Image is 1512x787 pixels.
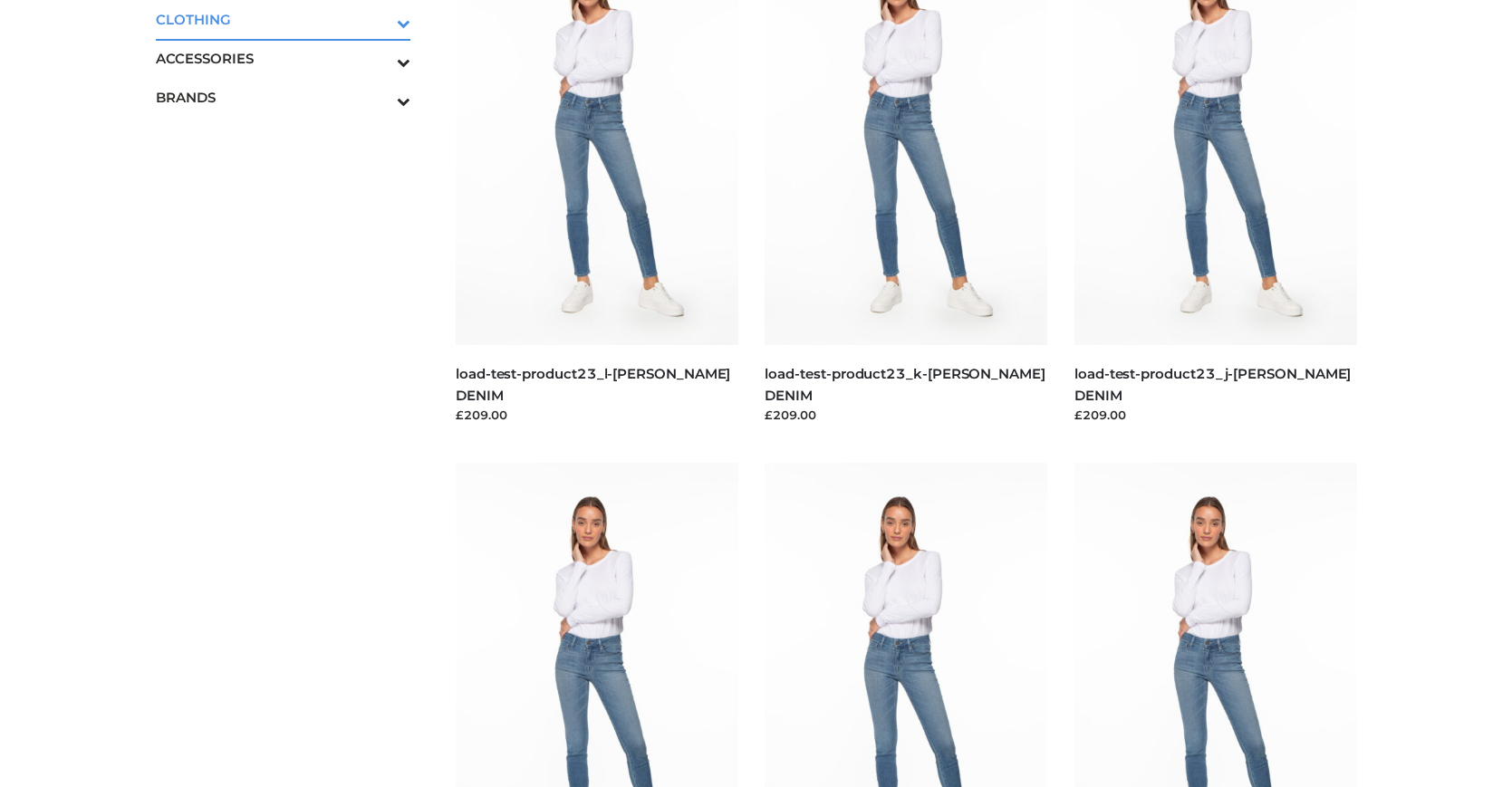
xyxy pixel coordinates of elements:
[456,406,738,424] div: £209.00
[156,87,411,108] span: BRANDS
[156,9,411,30] span: CLOTHING
[1074,365,1351,403] a: load-test-product23_j-[PERSON_NAME] DENIM
[347,39,410,78] button: Toggle Submenu
[347,78,410,117] button: Toggle Submenu
[156,39,411,78] a: ACCESSORIESToggle Submenu
[156,48,411,69] span: ACCESSORIES
[1074,406,1357,424] div: £209.00
[765,406,1047,424] div: £209.00
[765,365,1045,403] a: load-test-product23_k-[PERSON_NAME] DENIM
[456,365,730,403] a: load-test-product23_l-[PERSON_NAME] DENIM
[156,78,411,117] a: BRANDSToggle Submenu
